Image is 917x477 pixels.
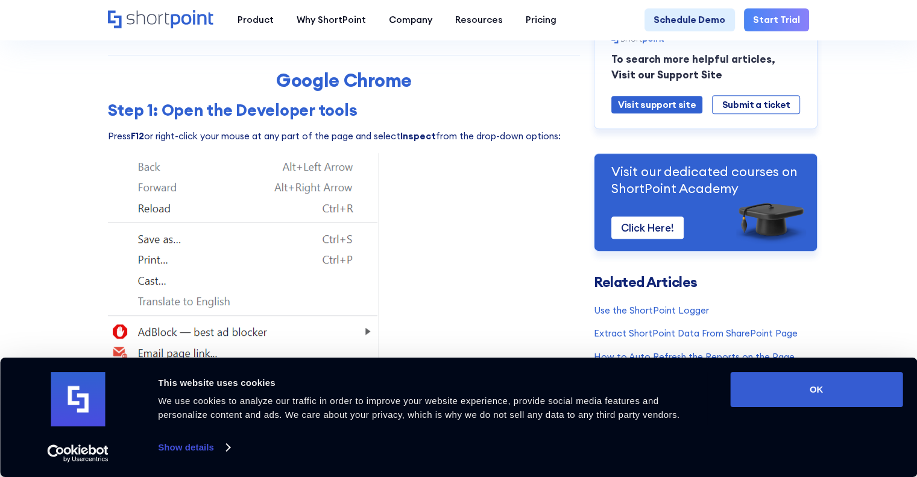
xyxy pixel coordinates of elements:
[514,8,568,31] a: Pricing
[25,444,131,463] a: Usercentrics Cookiebot - opens in a new window
[611,163,800,197] p: Visit our dedicated courses on ShortPoint Academy
[297,13,366,27] div: Why ShortPoint
[285,8,377,31] a: Why ShortPoint
[526,13,556,27] div: Pricing
[611,96,703,114] a: Visit support site
[611,52,800,83] p: To search more helpful articles, Visit our Support Site
[238,13,274,27] div: Product
[400,130,436,142] strong: Inspect
[744,8,809,31] a: Start Trial
[389,13,432,27] div: Company
[51,372,105,426] img: logo
[226,8,285,31] a: Product
[594,276,809,289] h3: Related Articles
[730,372,903,407] button: OK
[644,8,734,31] a: Schedule Demo
[611,216,684,239] a: Click Here!
[158,438,229,456] a: Show details
[594,327,809,341] a: Extract ShortPoint Data From SharePoint Page
[108,10,215,30] a: Home
[108,130,580,144] p: Press or right-click your mouse at any part of the page and select from the drop-down options:
[158,376,703,390] div: This website uses cookies
[108,101,580,120] h3: Step 1: Open the Developer tools
[118,70,570,91] h2: Google Chrome
[712,95,799,115] a: Submit a ticket
[131,130,144,142] strong: F12
[455,13,503,27] div: Resources
[594,350,809,364] a: How to Auto Refresh the Reports on the Page Having ShortPoint Power BI Element
[377,8,444,31] a: Company
[594,304,809,318] a: Use the ShortPoint Logger
[158,396,679,420] span: We use cookies to analyze our traffic in order to improve your website experience, provide social...
[444,8,514,31] a: Resources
